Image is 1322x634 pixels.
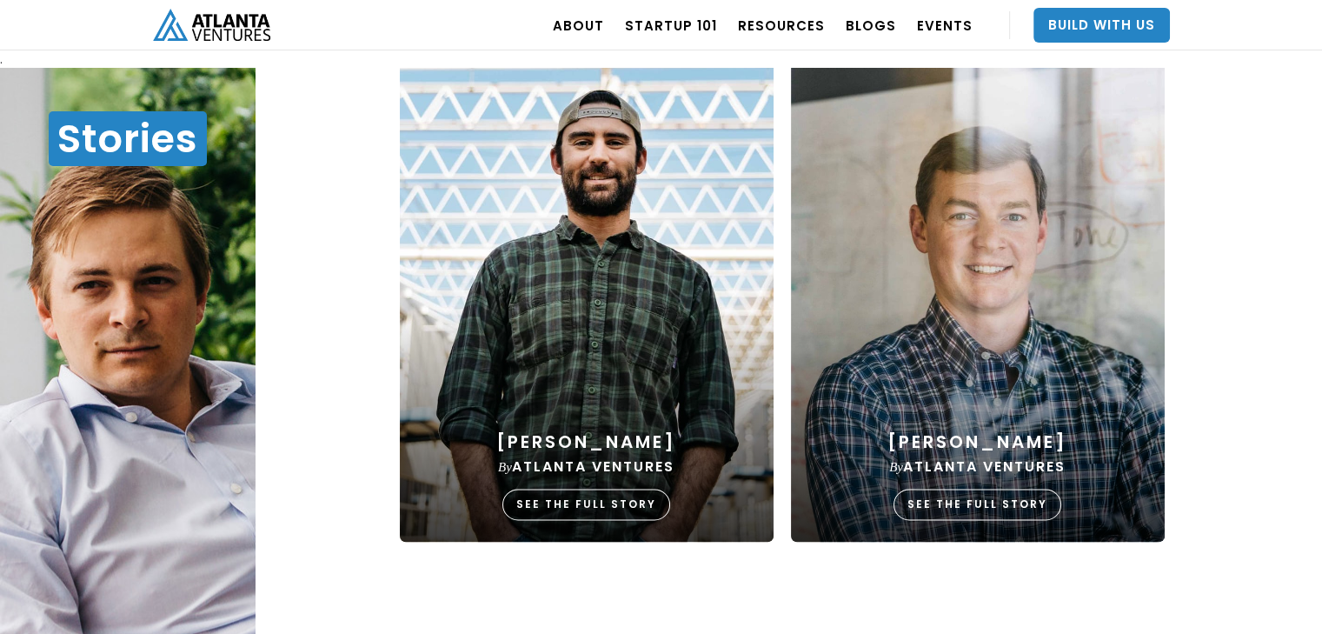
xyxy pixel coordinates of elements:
[498,458,674,476] div: Atlanta Ventures
[496,433,676,450] div: [PERSON_NAME]
[846,1,896,50] a: BLOGS
[917,1,973,50] a: EVENTS
[391,49,782,561] a: [PERSON_NAME]byAtlanta VenturesSEE THE FULL STORY
[887,433,1067,450] div: [PERSON_NAME]
[49,111,207,166] h1: Stories
[502,489,670,520] div: SEE THE FULL STORY
[889,458,1066,476] div: Atlanta Ventures
[1033,8,1170,43] a: Build With Us
[889,460,903,474] em: by
[894,489,1061,520] div: SEE THE FULL STORY
[625,1,717,50] a: Startup 101
[782,49,1173,561] a: [PERSON_NAME]byAtlanta VenturesSEE THE FULL STORY
[738,1,825,50] a: RESOURCES
[498,460,512,474] em: by
[553,1,604,50] a: ABOUT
